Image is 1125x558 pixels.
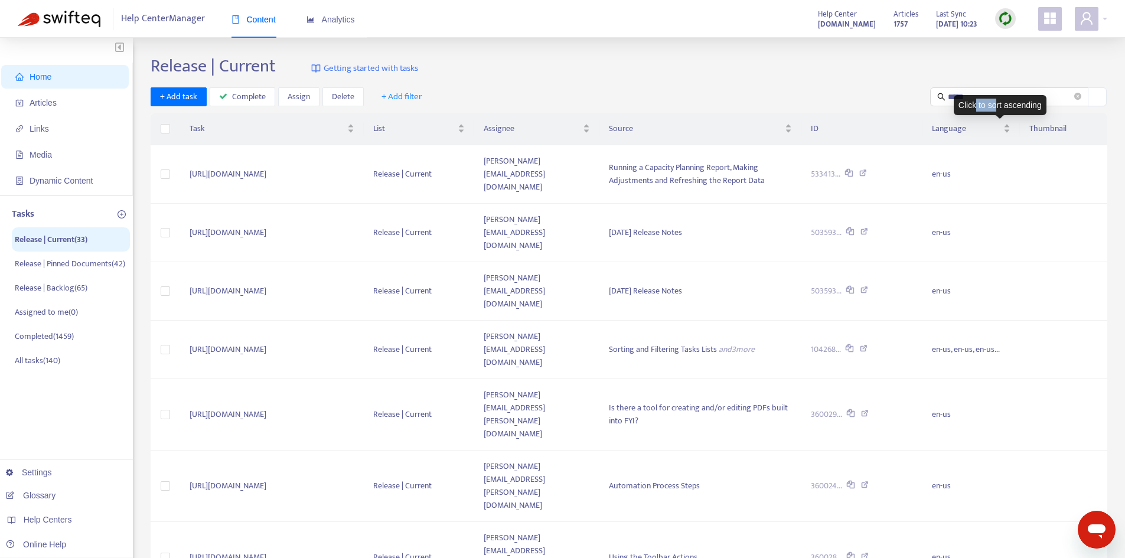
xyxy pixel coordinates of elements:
iframe: Button to launch messaging window [1078,511,1116,549]
div: Click to sort ascending [954,95,1046,115]
span: book [231,15,240,24]
strong: [DATE] 10:23 [936,18,977,31]
span: Source [609,122,782,135]
span: and 3 more [719,342,755,356]
span: Last Sync [936,8,966,21]
span: user [1080,11,1094,25]
span: Sorting and Filtering Tasks Lists [609,342,717,356]
a: Getting started with tasks [311,56,418,81]
span: Is there a tool for creating and/or editing PDFs built into FYI? [609,401,788,428]
button: Complete [210,87,275,106]
span: Links [30,124,49,133]
th: Task [180,113,364,145]
img: sync.dc5367851b00ba804db3.png [998,11,1013,26]
span: + Add filter [381,90,422,104]
td: [PERSON_NAME][EMAIL_ADDRESS][DOMAIN_NAME] [474,145,599,204]
span: Media [30,150,52,159]
td: Release | Current [364,379,474,451]
button: + Add task [151,87,207,106]
td: Release | Current [364,451,474,522]
span: Articles [30,98,57,107]
td: en-us [922,145,1020,204]
td: [PERSON_NAME][EMAIL_ADDRESS][PERSON_NAME][DOMAIN_NAME] [474,451,599,522]
th: Thumbnail [1020,113,1107,145]
span: Delete [332,90,354,103]
span: Getting started with tasks [324,62,418,76]
span: [DATE] Release Notes [609,226,682,239]
a: Online Help [6,540,66,549]
a: Glossary [6,491,56,500]
span: Assignee [484,122,581,135]
span: Task [190,122,345,135]
td: [URL][DOMAIN_NAME] [180,451,364,522]
span: List [373,122,455,135]
span: 503593... [811,285,842,298]
td: [URL][DOMAIN_NAME] [180,145,364,204]
td: en-us [922,204,1020,262]
span: Articles [894,8,918,21]
button: Assign [278,87,319,106]
span: [DATE] Release Notes [609,284,682,298]
td: Release | Current [364,262,474,321]
img: image-link [311,64,321,73]
span: Content [231,15,276,24]
p: Tasks [12,207,34,221]
span: area-chart [306,15,315,24]
td: Release | Current [364,204,474,262]
td: en-us, en-us, en-us... [922,321,1020,379]
p: Completed ( 1459 ) [15,330,74,342]
span: 360029... [811,408,842,421]
span: link [15,125,24,133]
td: en-us [922,451,1020,522]
span: Help Center Manager [121,8,205,30]
span: Help Center [818,8,857,21]
span: Help Centers [24,515,72,524]
td: [URL][DOMAIN_NAME] [180,204,364,262]
span: 503593... [811,226,842,239]
a: [DOMAIN_NAME] [818,17,876,31]
span: + Add task [160,90,197,103]
button: Delete [322,87,364,106]
span: close-circle [1074,91,1081,102]
strong: [DOMAIN_NAME] [818,18,876,31]
a: Settings [6,468,52,477]
td: [PERSON_NAME][EMAIL_ADDRESS][DOMAIN_NAME] [474,321,599,379]
th: Assignee [474,113,599,145]
td: [URL][DOMAIN_NAME] [180,321,364,379]
span: plus-circle [118,210,126,218]
span: home [15,73,24,81]
span: 104268... [811,343,841,356]
td: [PERSON_NAME][EMAIL_ADDRESS][DOMAIN_NAME] [474,262,599,321]
span: file-image [15,151,24,159]
span: 533413... [811,168,840,181]
span: Analytics [306,15,355,24]
span: account-book [15,99,24,107]
td: en-us [922,379,1020,451]
td: [PERSON_NAME][EMAIL_ADDRESS][PERSON_NAME][DOMAIN_NAME] [474,379,599,451]
span: container [15,177,24,185]
span: Language [932,122,1001,135]
th: Source [599,113,801,145]
p: Release | Pinned Documents ( 42 ) [15,257,125,270]
p: All tasks ( 140 ) [15,354,60,367]
strong: 1757 [894,18,908,31]
th: ID [801,113,922,145]
td: Release | Current [364,321,474,379]
p: Release | Current ( 33 ) [15,233,87,246]
td: [URL][DOMAIN_NAME] [180,262,364,321]
td: Release | Current [364,145,474,204]
span: appstore [1043,11,1057,25]
p: Assigned to me ( 0 ) [15,306,78,318]
span: Running a Capacity Planning Report, Making Adjustments and Refreshing the Report Data [609,161,765,187]
td: en-us [922,262,1020,321]
th: List [364,113,474,145]
span: 360024... [811,479,842,492]
img: Swifteq [18,11,100,27]
p: Release | Backlog ( 65 ) [15,282,87,294]
span: search [937,93,945,101]
td: [PERSON_NAME][EMAIL_ADDRESS][DOMAIN_NAME] [474,204,599,262]
th: Language [922,113,1020,145]
span: close-circle [1074,93,1081,100]
span: Assign [288,90,310,103]
span: Dynamic Content [30,176,93,185]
